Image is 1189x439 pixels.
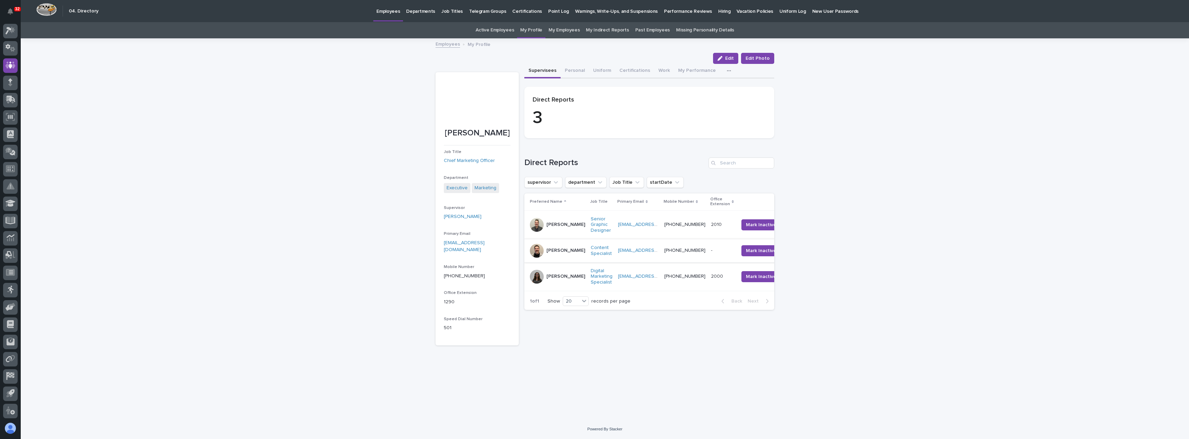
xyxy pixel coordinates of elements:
tr: [PERSON_NAME]Content Specialist [EMAIL_ADDRESS][DOMAIN_NAME] [PHONE_NUMBER]-- Mark Inactive [524,239,792,262]
span: Next [748,299,763,304]
a: Past Employees [635,22,670,38]
span: Mark Inactive [746,273,776,280]
p: Primary Email [617,198,644,206]
a: [EMAIL_ADDRESS][DOMAIN_NAME] [618,274,696,279]
span: Edit Photo [746,55,770,62]
a: [EMAIL_ADDRESS][DOMAIN_NAME] [444,240,485,252]
p: 501 [444,324,511,332]
h1: Direct Reports [524,158,706,168]
button: Certifications [615,64,654,78]
a: [PHONE_NUMBER] [664,248,705,253]
p: Show [547,298,560,304]
a: Digital Marketing Specialist [591,268,612,285]
p: [PERSON_NAME] [546,274,585,279]
button: Work [654,64,674,78]
span: Primary Email [444,232,470,236]
p: 1290 [444,298,511,306]
a: My Profile [520,22,542,38]
span: Department [444,176,468,180]
span: Job Title [444,150,461,154]
a: [PHONE_NUMBER] [444,274,485,278]
a: Active Employees [476,22,514,38]
button: Job Title [609,177,644,188]
p: Mobile Number [664,198,694,206]
button: Back [716,298,745,304]
button: Next [745,298,774,304]
button: Edit Photo [741,53,774,64]
a: [PERSON_NAME] [444,213,481,220]
a: Chief Marketing Officer [444,157,495,164]
a: [EMAIL_ADDRESS][DOMAIN_NAME] [618,222,696,227]
p: records per page [591,298,630,304]
a: Powered By Stacker [587,427,622,431]
a: Content Specialist [591,245,612,257]
p: 3 [533,108,766,128]
button: startDate [647,177,684,188]
span: Supervisor [444,206,465,210]
div: Notifications32 [9,8,18,19]
a: My Employees [549,22,580,38]
button: Mark Inactive [741,245,781,256]
div: 20 [563,298,580,305]
input: Search [709,158,774,169]
button: Notifications [3,4,18,19]
p: 2010 [711,220,723,228]
a: [EMAIL_ADDRESS][DOMAIN_NAME] [618,248,696,253]
p: Direct Reports [533,96,766,104]
span: Office Extension [444,291,477,295]
p: My Profile [468,40,490,48]
p: Preferred Name [530,198,562,206]
button: Edit [713,53,738,64]
button: My Performance [674,64,720,78]
a: Marketing [475,184,496,192]
p: [PERSON_NAME] [546,222,585,228]
p: Job Title [590,198,608,206]
span: Mobile Number [444,265,474,269]
h2: 04. Directory [69,8,99,14]
img: Workspace Logo [36,3,57,16]
p: [PERSON_NAME] [546,248,585,254]
button: supervisor [524,177,562,188]
tr: [PERSON_NAME]Digital Marketing Specialist [EMAIL_ADDRESS][DOMAIN_NAME] [PHONE_NUMBER]20002000 Mar... [524,262,792,291]
button: Supervisees [524,64,561,78]
button: Mark Inactive [741,271,781,282]
button: department [565,177,607,188]
p: - [711,246,714,254]
a: Employees [436,40,460,48]
p: [PERSON_NAME] [444,128,511,138]
a: My Indirect Reports [586,22,629,38]
p: 1 of 1 [524,293,545,310]
span: Back [727,299,742,304]
a: [PHONE_NUMBER] [664,274,705,279]
p: 2000 [711,272,724,279]
a: Executive [447,184,468,192]
button: Uniform [589,64,615,78]
button: Personal [561,64,589,78]
span: Mark Inactive [746,221,776,228]
button: Mark Inactive [741,219,781,230]
span: Edit [725,56,734,61]
span: Mark Inactive [746,247,776,254]
p: 32 [15,7,20,11]
button: users-avatar [3,421,18,436]
p: Office Extension [710,195,730,208]
a: [PHONE_NUMBER] [664,222,705,227]
a: Senior Graphic Designer [591,216,612,233]
span: Speed Dial Number [444,317,483,321]
tr: [PERSON_NAME]Senior Graphic Designer [EMAIL_ADDRESS][DOMAIN_NAME] [PHONE_NUMBER]20102010 Mark Ina... [524,210,792,239]
a: Missing Personality Details [676,22,734,38]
